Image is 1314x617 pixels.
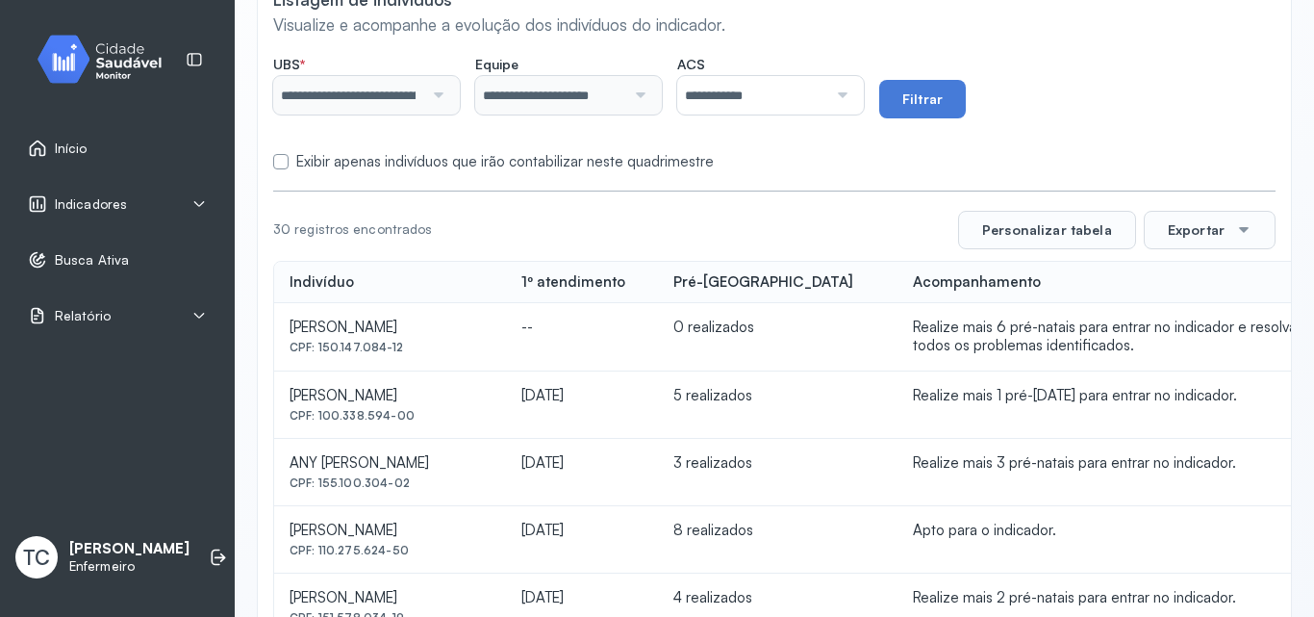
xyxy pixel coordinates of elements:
[290,589,491,607] div: [PERSON_NAME]
[55,196,127,213] span: Indicadores
[290,409,491,423] div: CPF: 100.338.594-00
[958,211,1136,249] button: Personalizar tabela
[273,56,305,73] span: UBS
[290,522,491,540] div: [PERSON_NAME]
[673,522,881,540] div: 8 realizados
[673,387,881,405] div: 5 realizados
[273,221,432,238] div: 30 registros encontrados
[673,589,881,607] div: 4 realizados
[1144,211,1276,249] button: Exportar
[28,139,207,158] a: Início
[69,558,190,575] p: Enfermeiro
[290,544,491,557] div: CPF: 110.275.624-50
[290,273,354,292] div: Indivíduo
[20,31,193,88] img: monitor.svg
[677,56,705,73] span: ACS
[290,454,491,473] div: ANY [PERSON_NAME]
[290,341,491,354] div: CPF: 150.147.084-12
[673,454,881,473] div: 3 realizados
[521,273,624,292] div: 1º atendimento
[55,252,129,269] span: Busca Ativa
[273,14,1276,35] p: Visualize e acompanhe a evolução dos indivíduos do indicador.
[521,319,643,337] div: --
[290,476,491,490] div: CPF: 155.100.304-02
[69,540,190,558] p: [PERSON_NAME]
[913,273,1041,292] div: Acompanhamento
[521,522,643,540] div: [DATE]
[475,56,518,73] span: Equipe
[55,141,88,157] span: Início
[55,308,111,324] span: Relatório
[879,80,966,118] button: Filtrar
[296,153,714,171] label: Exibir apenas indivíduos que irão contabilizar neste quadrimestre
[521,454,643,473] div: [DATE]
[521,589,643,607] div: [DATE]
[28,250,207,270] a: Busca Ativa
[290,319,491,337] div: [PERSON_NAME]
[521,387,643,405] div: [DATE]
[673,319,881,337] div: 0 realizados
[673,273,853,292] div: Pré-[GEOGRAPHIC_DATA]
[23,545,50,570] span: TC
[290,387,491,405] div: [PERSON_NAME]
